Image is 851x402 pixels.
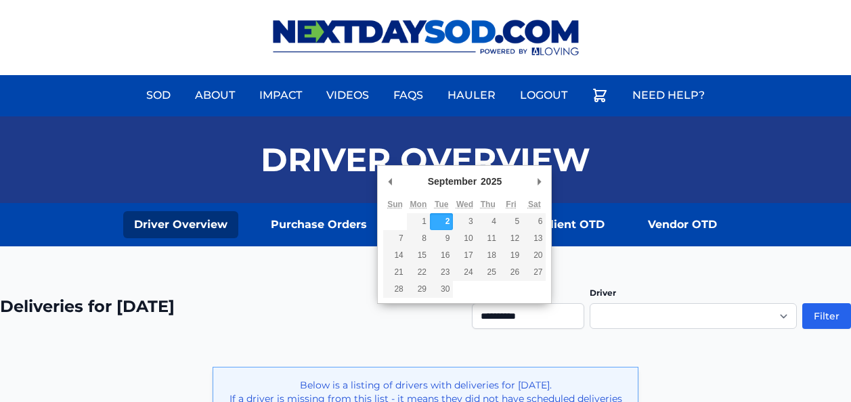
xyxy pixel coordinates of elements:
[472,303,584,329] input: Use the arrow keys to pick a date
[528,200,541,209] abbr: Saturday
[531,211,615,238] a: Client OTD
[500,247,523,264] button: 19
[407,213,430,230] button: 1
[383,171,397,192] button: Previous Month
[637,211,728,238] a: Vendor OTD
[430,281,453,298] button: 30
[385,79,431,112] a: FAQs
[260,211,378,238] a: Purchase Orders
[453,247,476,264] button: 17
[500,264,523,281] button: 26
[477,264,500,281] button: 25
[430,247,453,264] button: 16
[523,230,546,247] button: 13
[407,281,430,298] button: 29
[430,213,453,230] button: 2
[590,288,616,298] label: Driver
[479,171,504,192] div: 2025
[477,247,500,264] button: 18
[383,264,406,281] button: 21
[523,247,546,264] button: 20
[383,230,406,247] button: 7
[477,213,500,230] button: 4
[453,230,476,247] button: 10
[407,230,430,247] button: 8
[477,230,500,247] button: 11
[383,247,406,264] button: 14
[138,79,179,112] a: Sod
[453,264,476,281] button: 24
[500,230,523,247] button: 12
[187,79,243,112] a: About
[426,171,479,192] div: September
[512,79,575,112] a: Logout
[318,79,377,112] a: Videos
[523,213,546,230] button: 6
[387,200,403,209] abbr: Sunday
[261,143,590,176] h1: Driver Overview
[435,200,448,209] abbr: Tuesday
[251,79,310,112] a: Impact
[407,247,430,264] button: 15
[456,200,473,209] abbr: Wednesday
[407,264,430,281] button: 22
[532,171,546,192] button: Next Month
[481,200,496,209] abbr: Thursday
[624,79,713,112] a: Need Help?
[430,264,453,281] button: 23
[123,211,238,238] a: Driver Overview
[453,213,476,230] button: 3
[430,230,453,247] button: 9
[523,264,546,281] button: 27
[506,200,516,209] abbr: Friday
[410,200,427,209] abbr: Monday
[802,303,851,329] button: Filter
[500,213,523,230] button: 5
[439,79,504,112] a: Hauler
[383,281,406,298] button: 28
